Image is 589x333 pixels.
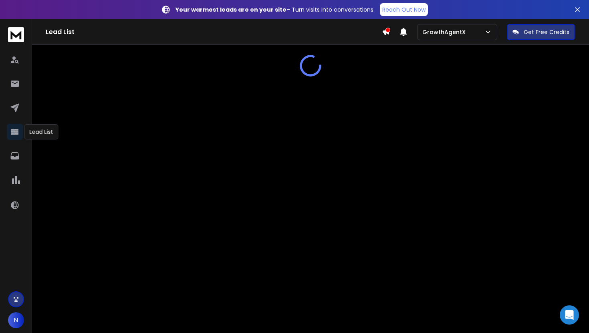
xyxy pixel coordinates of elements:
div: Open Intercom Messenger [560,305,579,325]
button: Get Free Credits [507,24,575,40]
p: GrowthAgentX [422,28,469,36]
div: Lead List [24,124,58,139]
p: Get Free Credits [524,28,569,36]
strong: Your warmest leads are on your site [175,6,286,14]
p: Reach Out Now [382,6,426,14]
h1: Lead List [46,27,382,37]
a: Reach Out Now [380,3,428,16]
img: logo [8,27,24,42]
p: – Turn visits into conversations [175,6,373,14]
button: N [8,312,24,328]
